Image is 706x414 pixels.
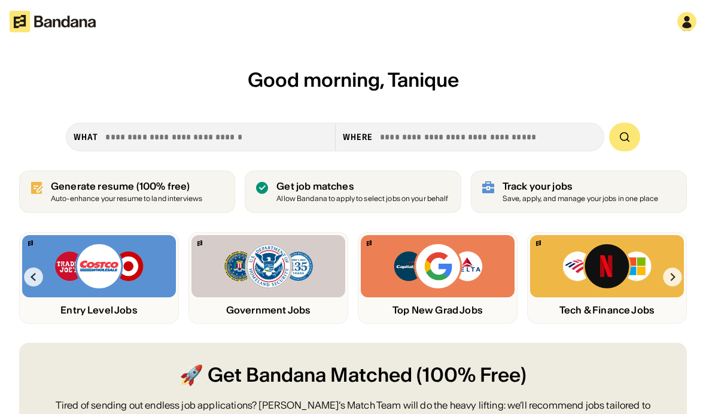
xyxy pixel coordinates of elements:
img: Right Arrow [663,267,682,287]
img: Bandana logotype [10,11,96,32]
div: Entry Level Jobs [22,305,176,316]
span: Good morning, Tanique [248,68,459,92]
div: Get job matches [276,181,448,192]
a: Bandana logoFBI, DHS, MWRD logosGovernment Jobs [188,232,348,324]
div: Save, apply, and manage your jobs in one place [503,195,659,203]
img: Bandana logo [197,241,202,246]
img: Bandana logo [536,241,541,246]
img: Bandana logo [28,241,33,246]
img: FBI, DHS, MWRD logos [223,242,314,290]
div: Top New Grad Jobs [361,305,515,316]
a: Bandana logoTrader Joe’s, Costco, Target logosEntry Level Jobs [19,232,179,324]
div: Tech & Finance Jobs [530,305,684,316]
span: 🚀 Get Bandana Matched [179,362,412,389]
a: Generate resume (100% free)Auto-enhance your resume to land interviews [19,171,235,213]
a: Bandana logoCapital One, Google, Delta logosTop New Grad Jobs [358,232,518,324]
span: (100% Free) [416,362,527,389]
img: Capital One, Google, Delta logos [392,242,483,290]
a: Bandana logoBank of America, Netflix, Microsoft logosTech & Finance Jobs [527,232,687,324]
div: Where [343,132,373,142]
div: Auto-enhance your resume to land interviews [51,195,202,203]
img: Trader Joe’s, Costco, Target logos [54,242,145,290]
div: Allow Bandana to apply to select jobs on your behalf [276,195,448,203]
span: (100% free) [136,180,190,192]
img: Bandana logo [367,241,372,246]
a: Track your jobs Save, apply, and manage your jobs in one place [471,171,687,213]
div: Generate resume [51,181,202,192]
img: Left Arrow [24,267,43,287]
div: Track your jobs [503,181,659,192]
div: what [74,132,98,142]
div: Government Jobs [191,305,345,316]
a: Get job matches Allow Bandana to apply to select jobs on your behalf [245,171,461,213]
img: Bank of America, Netflix, Microsoft logos [562,242,652,290]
